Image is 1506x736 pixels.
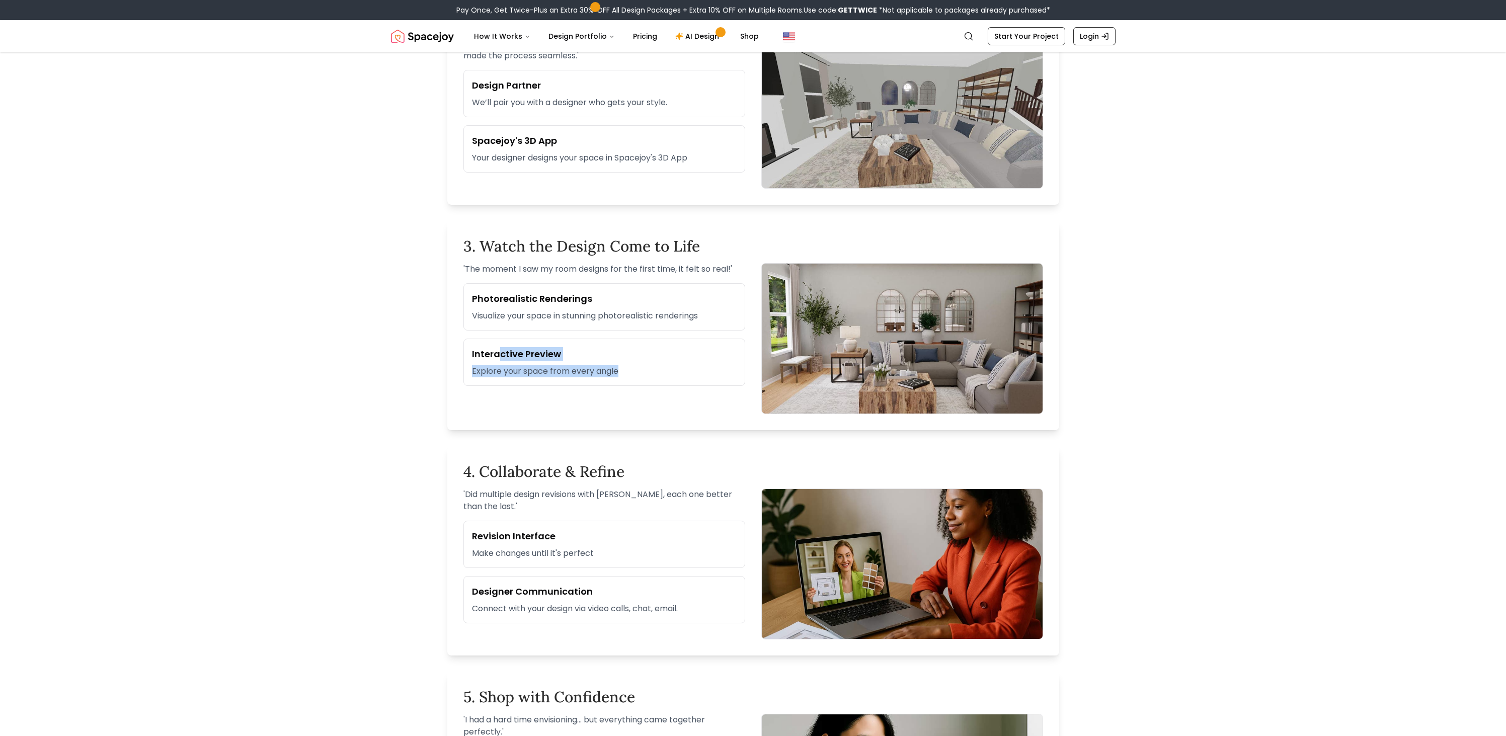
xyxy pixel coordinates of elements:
[391,26,454,46] a: Spacejoy
[877,5,1050,15] span: *Not applicable to packages already purchased*
[838,5,877,15] b: GETTWICE
[472,310,737,322] p: Visualize your space in stunning photorealistic renderings
[466,26,538,46] button: How It Works
[472,78,737,93] h3: Design Partner
[472,585,737,599] h3: Designer Communication
[463,688,1043,706] h2: 5. Shop with Confidence
[472,97,737,109] p: We’ll pair you with a designer who gets your style.
[761,488,1043,639] img: Collaborate with Spacejoy designer
[667,26,730,46] a: AI Design
[761,263,1043,414] img: Photorealisitc designs by Spacejoy
[472,347,737,361] h3: Interactive Preview
[391,26,454,46] img: Spacejoy Logo
[472,547,737,559] p: Make changes until it's perfect
[472,134,737,148] h3: Spacejoy's 3D App
[783,30,795,42] img: United States
[472,365,737,377] p: Explore your space from every angle
[804,5,877,15] span: Use code:
[466,26,767,46] nav: Main
[761,38,1043,189] img: 3D App Design
[540,26,623,46] button: Design Portfolio
[625,26,665,46] a: Pricing
[988,27,1065,45] a: Start Your Project
[463,237,1043,255] h2: 3. Watch the Design Come to Life
[463,462,1043,480] h2: 4. Collaborate & Refine
[463,488,745,513] p: ' Did multiple design revisions with [PERSON_NAME], each one better than the last. '
[472,292,737,306] h3: Photorealistic Renderings
[1073,27,1116,45] a: Login
[732,26,767,46] a: Shop
[472,529,737,543] h3: Revision Interface
[472,152,737,164] p: Your designer designs your space in Spacejoy's 3D App
[391,20,1116,52] nav: Global
[456,5,1050,15] div: Pay Once, Get Twice-Plus an Extra 30% OFF All Design Packages + Extra 10% OFF on Multiple Rooms.
[463,263,745,275] p: ' The moment I saw my room designs for the first time, it felt so real! '
[472,603,737,615] p: Connect with your design via video calls, chat, email.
